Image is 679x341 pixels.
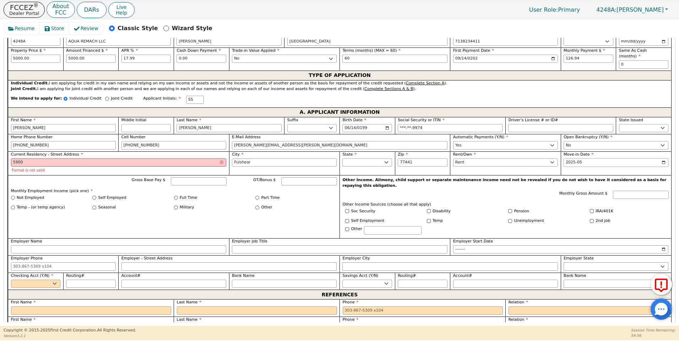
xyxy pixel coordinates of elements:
[11,86,669,92] div: I am applying for joint credit with another person and we are applying in each of our names and r...
[232,48,279,53] span: Trade-in Value Applied
[564,273,586,278] span: Bank Name
[11,317,36,322] span: First Name
[651,274,672,295] button: Report Error to FCC
[81,25,98,32] span: Review
[345,209,349,213] input: Y/N
[17,205,65,211] label: Temp - (or temp agency)
[121,273,141,278] span: Account#
[66,48,108,53] span: Amount Financed $
[508,118,558,122] span: Driver’s License # or ID#
[309,71,371,80] span: TYPE OF APPLICATION
[509,317,528,322] span: Relation
[342,273,378,278] span: Savings Acct (Y/N)
[180,195,197,201] label: Full Time
[364,86,413,91] u: Complete Sections A & B
[232,152,243,157] span: City
[631,328,675,333] p: Session Time Remaining:
[342,48,397,53] span: Terms (months) (MAX = 60)
[253,178,276,182] span: OT/Bonus $
[453,55,558,63] input: YYYY-MM-DD
[11,141,116,150] input: 303-867-5309 x104
[589,4,675,15] a: 4248A:[PERSON_NAME]
[351,208,375,214] label: Soc Security
[17,195,44,201] label: Not Employed
[111,96,132,102] p: Joint Credit
[118,24,158,33] p: Classic Style
[47,1,75,18] button: AboutFCC
[232,239,267,244] span: Employer Job Title
[232,273,255,278] span: Bank Name
[596,6,616,13] span: 4248A:
[121,135,146,139] span: Cell Number
[427,219,431,223] input: Y/N
[398,124,503,133] input: 000-00-0000
[343,177,669,189] p: Other Income. Alimony, child support or separate maintenance income need not be revealed if you d...
[508,209,512,213] input: Y/N
[322,290,358,299] span: REFERENCES
[11,273,53,278] span: Checking Acct (Y/N)
[70,96,102,102] p: Individual Credit
[4,328,136,334] p: Copyright © 2015- 2025 First Credit Corporation.
[522,3,587,17] p: Primary
[176,118,201,122] span: Last Name
[172,24,212,33] p: Wizard Style
[98,195,126,201] label: Self Employed
[52,10,69,16] p: FCC
[177,317,201,322] span: Last Name
[398,273,416,278] span: Routing#
[108,2,135,18] a: LiveHelp
[427,209,431,213] input: Y/N
[398,152,408,157] span: Zip
[300,108,380,117] span: A. APPLICANT INFORMATION
[11,118,36,122] span: First Name
[121,118,146,122] span: Middle Initial
[77,2,107,18] button: DARs
[564,48,605,53] span: Monthly Payment $
[342,152,357,157] span: State
[619,118,643,122] span: State Issued
[406,81,444,85] u: Complete Section A
[529,6,558,13] span: User Role :
[232,135,261,139] span: E-Mail Address
[11,80,669,86] div: I am applying for credit in my own name and relying on my own income or assets and not the income...
[351,218,385,224] label: Self Employment
[69,23,104,34] button: Review
[509,300,528,304] span: Relation
[590,209,594,213] input: Y/N
[121,48,138,53] span: APR %
[287,118,298,122] span: Suffix
[596,6,664,13] span: [PERSON_NAME]
[564,158,668,167] input: YYYY-MM-DD
[351,226,362,232] label: Other
[15,25,35,32] span: Resume
[98,205,116,211] label: Seasonal
[453,135,508,139] span: Automatic Payments (Y/N)
[11,300,36,304] span: First Name
[453,245,669,254] input: YYYY-MM-DD
[596,218,610,224] label: 2nd Job
[11,188,337,194] p: Monthly Employment Income (pick one)
[11,48,46,53] span: Property Price $
[453,48,494,53] span: First Payment Date
[631,333,675,338] p: 54:56
[9,11,39,16] p: Dealer Portal
[343,202,669,208] p: Other Income Sources (choose all that apply)
[11,81,49,85] strong: Individual Credit.
[4,2,45,18] button: FCCEZ®Dealer Portal
[343,306,503,315] input: 303-867-5309 x104
[508,219,512,223] input: Y/N
[40,23,70,34] button: Store
[522,3,587,17] a: User Role:Primary
[11,86,37,91] strong: Joint Credit.
[143,96,181,101] span: Applicant Initials:
[453,273,472,278] span: Account#
[9,4,39,11] p: FCCEZ
[4,23,40,34] button: Resume
[559,191,608,196] span: Monthly Gross Amount $
[514,208,529,214] label: Pension
[453,37,558,46] input: 303-867-5309 x104
[180,205,194,211] label: Military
